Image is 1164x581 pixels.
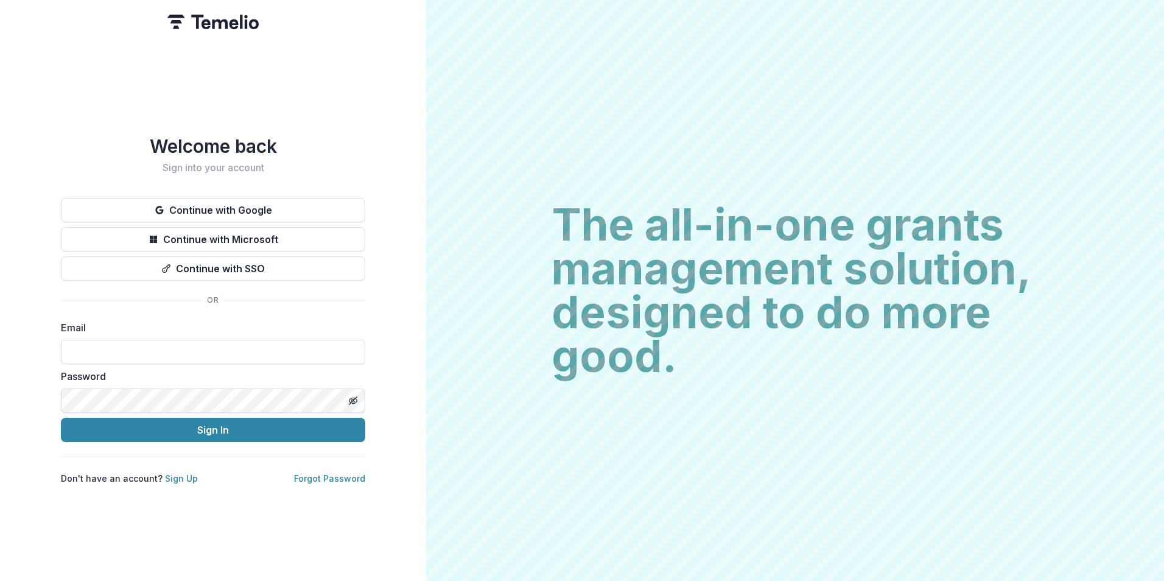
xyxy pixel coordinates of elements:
img: Temelio [167,15,259,29]
button: Continue with Microsoft [61,227,365,252]
button: Toggle password visibility [343,391,363,410]
h1: Welcome back [61,135,365,157]
label: Email [61,320,358,335]
button: Continue with SSO [61,256,365,281]
button: Continue with Google [61,198,365,222]
label: Password [61,369,358,384]
button: Sign In [61,418,365,442]
h2: Sign into your account [61,162,365,174]
a: Sign Up [165,473,198,484]
p: Don't have an account? [61,472,198,485]
a: Forgot Password [294,473,365,484]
